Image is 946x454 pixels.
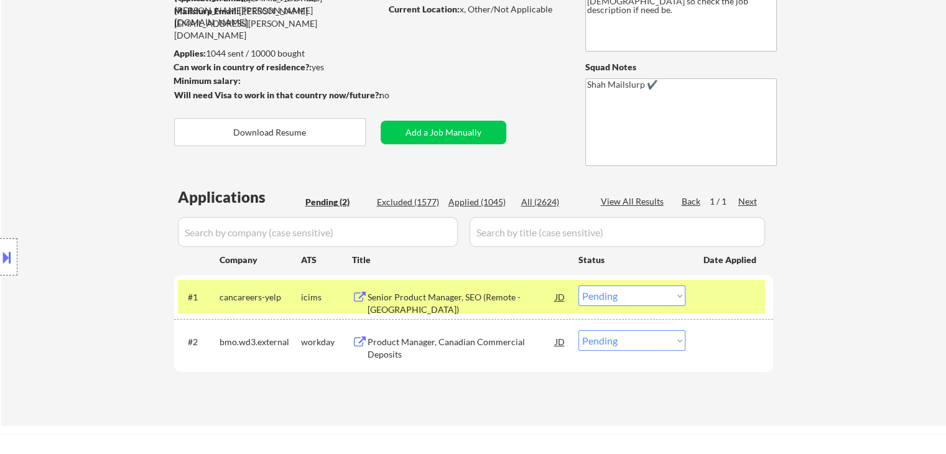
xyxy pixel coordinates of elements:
[389,4,460,14] strong: Current Location:
[174,5,381,42] div: [PERSON_NAME][EMAIL_ADDRESS][PERSON_NAME][DOMAIN_NAME]
[470,217,765,247] input: Search by title (case sensitive)
[682,195,702,208] div: Back
[554,285,567,308] div: JD
[174,6,239,16] strong: Mailslurp Email:
[381,121,506,144] button: Add a Job Manually
[220,291,301,303] div: cancareers-yelp
[379,89,415,101] div: no
[554,330,567,353] div: JD
[301,254,352,266] div: ATS
[174,75,241,86] strong: Minimum salary:
[389,3,565,16] div: x, Other/Not Applicable
[738,195,758,208] div: Next
[368,336,555,360] div: Product Manager, Canadian Commercial Deposits
[710,195,738,208] div: 1 / 1
[174,47,381,60] div: 1044 sent / 10000 bought
[368,291,555,315] div: Senior Product Manager, SEO (Remote - [GEOGRAPHIC_DATA])
[601,195,667,208] div: View All Results
[220,336,301,348] div: bmo.wd3.external
[174,118,366,146] button: Download Resume
[178,217,458,247] input: Search by company (case sensitive)
[703,254,758,266] div: Date Applied
[521,196,583,208] div: All (2624)
[178,190,301,205] div: Applications
[448,196,511,208] div: Applied (1045)
[301,291,352,303] div: icims
[578,248,685,271] div: Status
[220,254,301,266] div: Company
[585,61,777,73] div: Squad Notes
[305,196,368,208] div: Pending (2)
[174,90,381,100] strong: Will need Visa to work in that country now/future?:
[174,61,377,73] div: yes
[174,48,206,58] strong: Applies:
[174,62,312,72] strong: Can work in country of residence?:
[377,196,439,208] div: Excluded (1577)
[352,254,567,266] div: Title
[301,336,352,348] div: workday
